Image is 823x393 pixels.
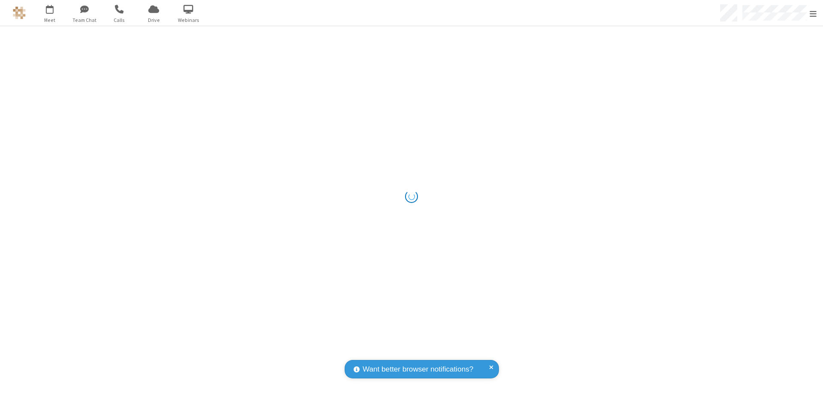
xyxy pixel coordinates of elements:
[172,16,204,24] span: Webinars
[33,16,66,24] span: Meet
[68,16,100,24] span: Team Chat
[13,6,26,19] img: QA Selenium DO NOT DELETE OR CHANGE
[138,16,170,24] span: Drive
[363,364,473,375] span: Want better browser notifications?
[103,16,135,24] span: Calls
